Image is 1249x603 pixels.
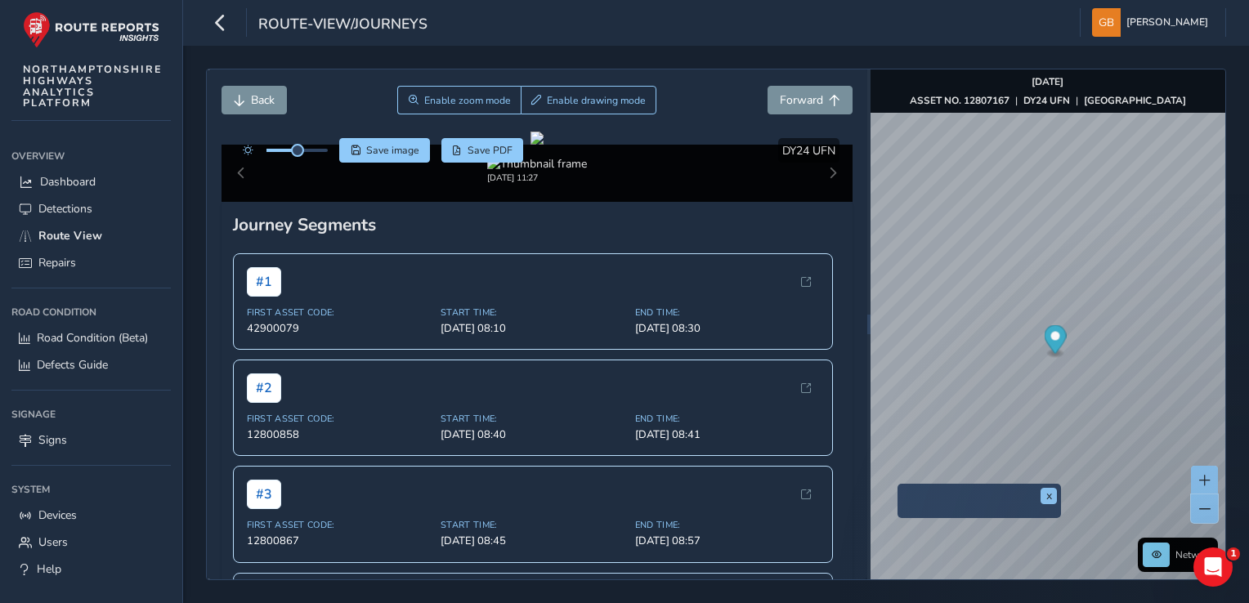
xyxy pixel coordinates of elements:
button: PDF [441,138,524,163]
iframe: Intercom live chat [1193,547,1233,587]
span: Save PDF [468,144,513,157]
span: Start Time: [441,413,625,425]
span: [DATE] 08:40 [441,427,625,442]
strong: [DATE] [1032,75,1063,88]
span: [DATE] 08:30 [635,321,820,336]
button: Save [339,138,430,163]
span: Network [1175,548,1213,561]
span: Help [37,561,61,577]
div: Map marker [1044,325,1066,359]
button: Forward [768,86,853,114]
span: End Time: [635,519,820,531]
span: First Asset Code: [247,519,432,531]
span: Road Condition (Beta) [37,330,148,346]
span: 12800858 [247,427,432,442]
span: [DATE] 08:45 [441,534,625,548]
div: [DATE] 11:27 [487,172,587,184]
button: x [1041,488,1057,504]
span: Dashboard [40,174,96,190]
a: Route View [11,222,171,249]
span: Repairs [38,255,76,270]
div: Signage [11,402,171,427]
strong: ASSET NO. 12807167 [910,94,1009,107]
img: rr logo [23,11,159,48]
span: First Asset Code: [247,306,432,319]
button: Preview frame [902,504,1057,515]
span: 1 [1227,547,1240,561]
div: Overview [11,144,171,168]
span: [DATE] 08:41 [635,427,820,442]
span: # 3 [247,480,281,509]
div: System [11,477,171,502]
div: Journey Segments [233,213,842,236]
span: Devices [38,507,77,523]
span: NORTHAMPTONSHIRE HIGHWAYS ANALYTICS PLATFORM [23,64,163,109]
a: Devices [11,502,171,529]
img: diamond-layout [1092,8,1121,37]
span: route-view/journeys [258,14,428,37]
span: Start Time: [441,519,625,531]
button: Zoom [397,86,521,114]
button: Draw [521,86,657,114]
strong: [GEOGRAPHIC_DATA] [1084,94,1186,107]
span: End Time: [635,413,820,425]
button: [PERSON_NAME] [1092,8,1214,37]
span: Signs [38,432,67,448]
span: # 1 [247,267,281,297]
span: Start Time: [441,306,625,319]
img: frame [959,504,1000,517]
a: Repairs [11,249,171,276]
span: 12800867 [247,534,432,548]
span: Enable zoom mode [424,94,511,107]
span: 42900079 [247,321,432,336]
a: Signs [11,427,171,453]
a: Detections [11,195,171,222]
a: Defects Guide [11,351,171,378]
span: First Asset Code: [247,413,432,425]
span: Users [38,534,68,550]
span: Route View [38,228,102,243]
strong: DY24 UFN [1023,94,1070,107]
span: Enable drawing mode [547,94,646,107]
span: [DATE] 08:57 [635,534,820,548]
span: [PERSON_NAME] [1126,8,1208,37]
a: Road Condition (Beta) [11,324,171,351]
span: [DATE] 08:10 [441,321,625,336]
span: # 2 [247,373,281,403]
button: Back [222,86,287,114]
span: DY24 UFN [782,143,835,159]
a: Dashboard [11,168,171,195]
span: Forward [780,92,823,108]
img: Thumbnail frame [487,156,587,172]
span: Save image [366,144,419,157]
span: Detections [38,201,92,217]
div: Road Condition [11,300,171,324]
a: Users [11,529,171,556]
span: Back [251,92,275,108]
div: | | [910,94,1186,107]
a: Help [11,556,171,583]
span: End Time: [635,306,820,319]
span: Defects Guide [37,357,108,373]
